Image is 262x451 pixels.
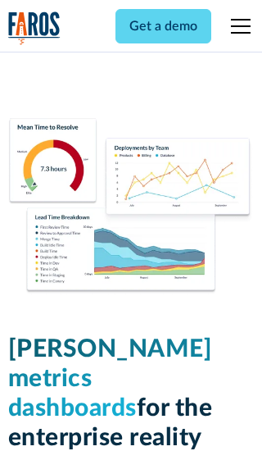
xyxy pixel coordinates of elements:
[115,9,211,43] a: Get a demo
[8,11,61,45] img: Logo of the analytics and reporting company Faros.
[221,7,254,46] div: menu
[8,11,61,45] a: home
[8,118,255,295] img: Dora Metrics Dashboard
[8,337,213,421] span: [PERSON_NAME] metrics dashboards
